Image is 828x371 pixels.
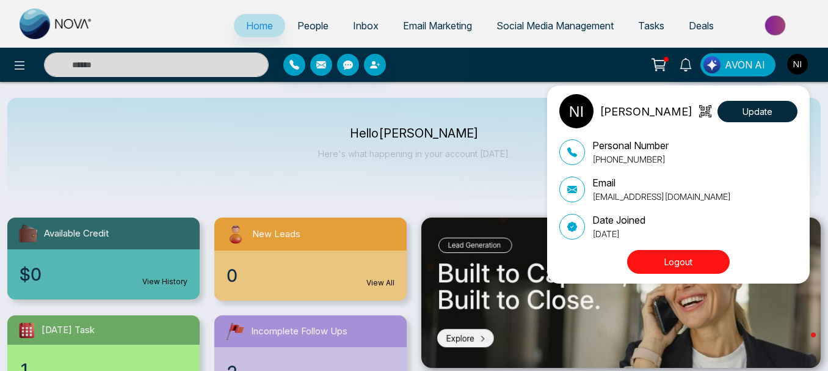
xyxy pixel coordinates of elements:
p: [DATE] [592,227,645,240]
button: Update [717,101,797,122]
button: Logout [627,250,730,274]
p: [EMAIL_ADDRESS][DOMAIN_NAME] [592,190,731,203]
p: Date Joined [592,213,645,227]
p: [PERSON_NAME] [600,103,692,120]
p: Personal Number [592,138,669,153]
p: Email [592,175,731,190]
p: [PHONE_NUMBER] [592,153,669,166]
iframe: Intercom live chat [786,329,816,359]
